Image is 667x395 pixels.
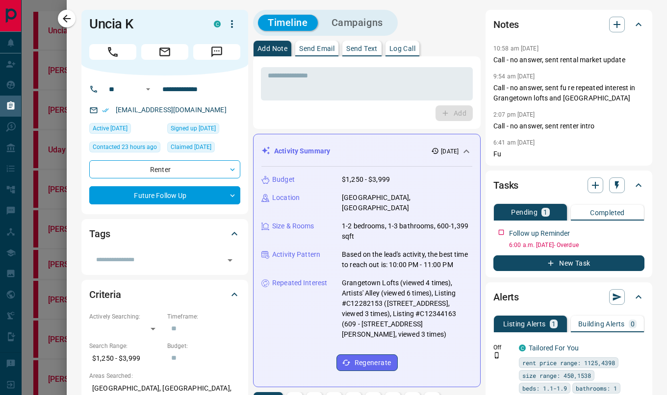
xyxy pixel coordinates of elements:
[346,45,378,52] p: Send Text
[509,241,644,249] p: 6:00 a.m. [DATE] - Overdue
[258,15,318,31] button: Timeline
[342,221,472,242] p: 1-2 bedrooms, 1-3 bathrooms, 600-1,399 sqft
[493,13,644,36] div: Notes
[493,343,513,352] p: Off
[493,121,644,131] p: Call - no answer, sent renter intro
[257,45,287,52] p: Add Note
[89,142,162,155] div: Tue Oct 14 2025
[342,278,472,340] p: Grangetown Lofts (viewed 4 times), Artists' Alley (viewed 6 times), Listing #C12282153 ([STREET_A...
[89,44,136,60] span: Call
[89,226,110,242] h2: Tags
[493,149,644,159] p: Fu
[272,249,320,260] p: Activity Pattern
[441,147,459,156] p: [DATE]
[167,142,240,155] div: Thu Oct 09 2025
[522,383,567,393] span: beds: 1.1-1.9
[529,344,579,352] a: Tailored For You
[141,44,188,60] span: Email
[89,371,240,380] p: Areas Searched:
[493,255,644,271] button: New Task
[93,123,128,133] span: Active [DATE]
[493,177,518,193] h2: Tasks
[89,186,240,204] div: Future Follow Up
[342,193,472,213] p: [GEOGRAPHIC_DATA], [GEOGRAPHIC_DATA]
[171,142,211,152] span: Claimed [DATE]
[493,45,539,52] p: 10:58 am [DATE]
[193,44,240,60] span: Message
[522,358,615,368] span: rent price range: 1125,4398
[167,123,240,137] div: Wed Oct 08 2025
[272,278,327,288] p: Repeated Interest
[89,222,240,246] div: Tags
[171,123,216,133] span: Signed up [DATE]
[89,287,121,302] h2: Criteria
[142,83,154,95] button: Open
[590,209,625,216] p: Completed
[272,221,314,231] p: Size & Rooms
[167,342,240,350] p: Budget:
[272,193,300,203] p: Location
[543,209,547,216] p: 1
[89,283,240,306] div: Criteria
[493,17,519,32] h2: Notes
[493,352,500,359] svg: Push Notification Only
[261,142,472,160] div: Activity Summary[DATE]
[493,111,535,118] p: 2:07 pm [DATE]
[493,173,644,197] div: Tasks
[322,15,393,31] button: Campaigns
[89,160,240,178] div: Renter
[493,139,535,146] p: 6:41 am [DATE]
[342,174,390,185] p: $1,250 - $3,999
[552,321,556,327] p: 1
[578,321,625,327] p: Building Alerts
[93,142,157,152] span: Contacted 23 hours ago
[214,21,221,27] div: condos.ca
[89,350,162,367] p: $1,250 - $3,999
[631,321,635,327] p: 0
[493,285,644,309] div: Alerts
[89,342,162,350] p: Search Range:
[299,45,334,52] p: Send Email
[342,249,472,270] p: Based on the lead's activity, the best time to reach out is: 10:00 PM - 11:00 PM
[274,146,330,156] p: Activity Summary
[493,289,519,305] h2: Alerts
[89,123,162,137] div: Fri Oct 10 2025
[503,321,546,327] p: Listing Alerts
[576,383,617,393] span: bathrooms: 1
[493,73,535,80] p: 9:54 am [DATE]
[89,312,162,321] p: Actively Searching:
[511,209,538,216] p: Pending
[519,345,526,351] div: condos.ca
[102,107,109,114] svg: Email Verified
[89,16,199,32] h1: Uncia K
[522,370,591,380] span: size range: 450,1538
[389,45,415,52] p: Log Call
[493,83,644,103] p: Call - no answer, sent fu re repeated interest in Grangetown lofts and [GEOGRAPHIC_DATA]
[116,106,227,114] a: [EMAIL_ADDRESS][DOMAIN_NAME]
[272,174,295,185] p: Budget
[493,55,644,65] p: Call - no answer, sent rental market update
[167,312,240,321] p: Timeframe:
[223,253,237,267] button: Open
[336,354,398,371] button: Regenerate
[509,228,570,239] p: Follow up Reminder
